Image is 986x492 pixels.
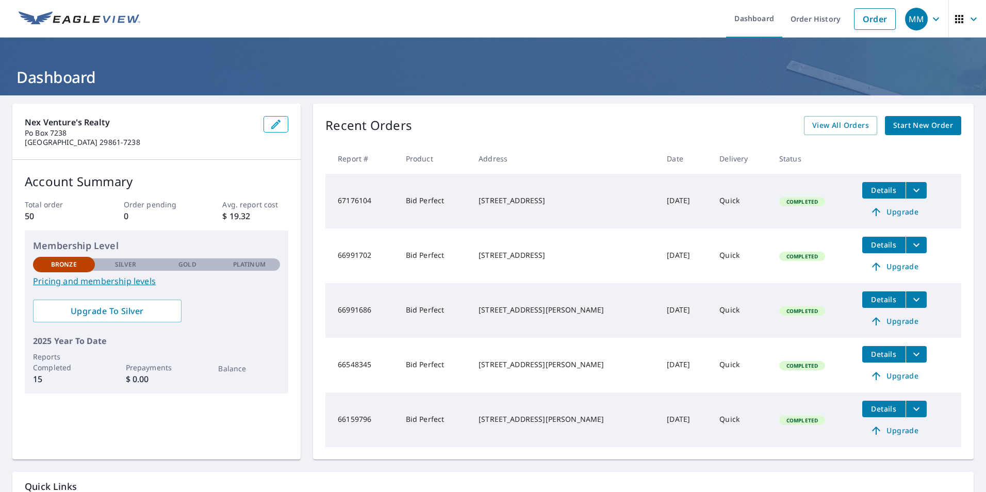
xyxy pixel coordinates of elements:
p: Recent Orders [325,116,412,135]
button: detailsBtn-66548345 [862,346,906,363]
div: [STREET_ADDRESS] [479,195,650,206]
button: detailsBtn-66991702 [862,237,906,253]
p: Platinum [233,260,266,269]
th: Product [398,143,470,174]
p: 15 [33,373,95,385]
span: Details [868,185,899,195]
td: Bid Perfect [398,228,470,283]
div: MM [905,8,928,30]
td: 66548345 [325,338,398,392]
span: Upgrade To Silver [41,305,173,317]
p: Account Summary [25,172,288,191]
td: Quick [711,392,771,447]
a: Upgrade [862,204,927,220]
p: Total order [25,199,91,210]
th: Date [659,143,711,174]
a: View All Orders [804,116,877,135]
a: Order [854,8,896,30]
span: Details [868,240,899,250]
a: Upgrade [862,313,927,330]
button: detailsBtn-66159796 [862,401,906,417]
span: Details [868,294,899,304]
button: filesDropdownBtn-66159796 [906,401,927,417]
td: Quick [711,283,771,338]
p: Avg. report cost [222,199,288,210]
p: Balance [218,363,280,374]
span: Start New Order [893,119,953,132]
td: 66991702 [325,228,398,283]
th: Report # [325,143,398,174]
span: Upgrade [868,260,921,273]
a: Pricing and membership levels [33,275,280,287]
td: Bid Perfect [398,338,470,392]
span: View All Orders [812,119,869,132]
span: Completed [780,307,824,315]
div: [STREET_ADDRESS][PERSON_NAME] [479,359,650,370]
span: Completed [780,253,824,260]
span: Details [868,349,899,359]
p: 2025 Year To Date [33,335,280,347]
td: 66991686 [325,283,398,338]
span: Upgrade [868,206,921,218]
button: detailsBtn-66991686 [862,291,906,308]
p: Nex Venture's Realty [25,116,255,128]
div: [STREET_ADDRESS][PERSON_NAME] [479,414,650,424]
span: Completed [780,417,824,424]
th: Delivery [711,143,771,174]
p: Order pending [124,199,190,210]
p: Membership Level [33,239,280,253]
span: Completed [780,362,824,369]
p: Bronze [51,260,77,269]
td: [DATE] [659,228,711,283]
td: Quick [711,228,771,283]
span: Completed [780,198,824,205]
td: Quick [711,338,771,392]
span: Upgrade [868,424,921,437]
td: [DATE] [659,174,711,228]
button: detailsBtn-67176104 [862,182,906,199]
td: Bid Perfect [398,392,470,447]
button: filesDropdownBtn-66991686 [906,291,927,308]
td: Bid Perfect [398,283,470,338]
span: Details [868,404,899,414]
button: filesDropdownBtn-66548345 [906,346,927,363]
img: EV Logo [19,11,140,27]
td: 66159796 [325,392,398,447]
button: filesDropdownBtn-67176104 [906,182,927,199]
a: Upgrade [862,258,927,275]
span: Upgrade [868,370,921,382]
span: Upgrade [868,315,921,327]
p: $ 0.00 [126,373,188,385]
p: Gold [178,260,196,269]
td: 67176104 [325,174,398,228]
p: $ 19.32 [222,210,288,222]
td: [DATE] [659,283,711,338]
p: 50 [25,210,91,222]
th: Status [771,143,854,174]
a: Upgrade To Silver [33,300,182,322]
p: Po Box 7238 [25,128,255,138]
td: Bid Perfect [398,174,470,228]
div: [STREET_ADDRESS][PERSON_NAME] [479,305,650,315]
p: [GEOGRAPHIC_DATA] 29861-7238 [25,138,255,147]
p: Silver [115,260,137,269]
p: Prepayments [126,362,188,373]
a: Upgrade [862,422,927,439]
button: filesDropdownBtn-66991702 [906,237,927,253]
p: Reports Completed [33,351,95,373]
a: Upgrade [862,368,927,384]
td: [DATE] [659,392,711,447]
div: [STREET_ADDRESS] [479,250,650,260]
td: Quick [711,174,771,228]
td: [DATE] [659,338,711,392]
h1: Dashboard [12,67,974,88]
a: Start New Order [885,116,961,135]
p: 0 [124,210,190,222]
th: Address [470,143,659,174]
